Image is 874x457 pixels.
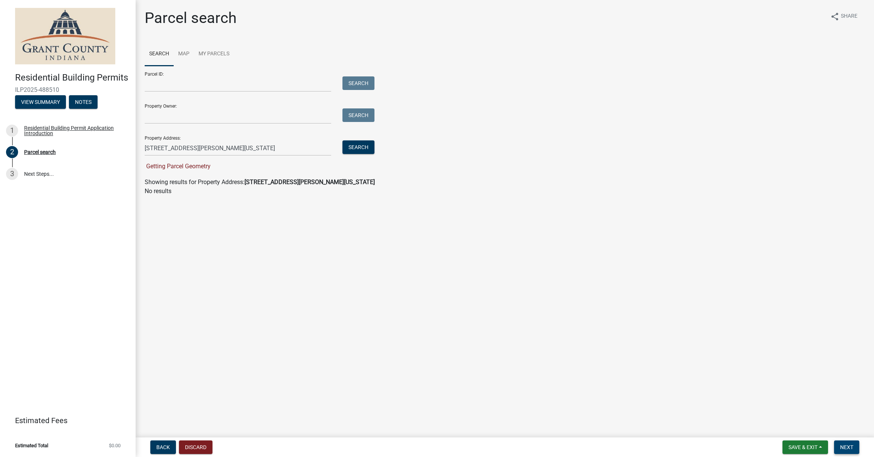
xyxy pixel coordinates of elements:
[145,163,211,170] span: Getting Parcel Geometry
[15,72,130,83] h4: Residential Building Permits
[840,444,853,450] span: Next
[174,42,194,66] a: Map
[145,187,865,196] p: No results
[782,440,828,454] button: Save & Exit
[6,125,18,137] div: 1
[109,443,121,448] span: $0.00
[69,99,98,105] wm-modal-confirm: Notes
[145,9,237,27] h1: Parcel search
[15,8,115,64] img: Grant County, Indiana
[24,149,56,155] div: Parcel search
[24,125,124,136] div: Residential Building Permit Application Introduction
[830,12,839,21] i: share
[841,12,857,21] span: Share
[15,95,66,109] button: View Summary
[6,413,124,428] a: Estimated Fees
[6,146,18,158] div: 2
[69,95,98,109] button: Notes
[788,444,817,450] span: Save & Exit
[342,140,374,154] button: Search
[6,168,18,180] div: 3
[15,99,66,105] wm-modal-confirm: Summary
[342,76,374,90] button: Search
[145,42,174,66] a: Search
[824,9,863,24] button: shareShare
[145,178,865,187] div: Showing results for Property Address:
[156,444,170,450] span: Back
[179,440,212,454] button: Discard
[194,42,234,66] a: My Parcels
[150,440,176,454] button: Back
[834,440,859,454] button: Next
[15,86,121,93] span: ILP2025-488510
[15,443,48,448] span: Estimated Total
[342,108,374,122] button: Search
[244,178,375,186] strong: [STREET_ADDRESS][PERSON_NAME][US_STATE]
